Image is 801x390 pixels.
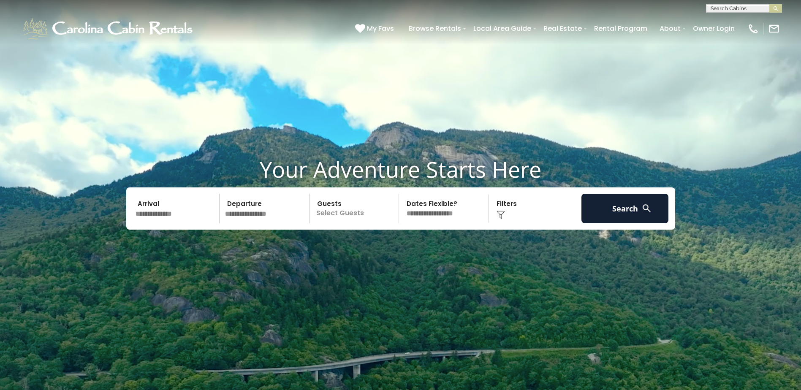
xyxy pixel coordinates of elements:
[590,21,652,36] a: Rental Program
[641,203,652,214] img: search-regular-white.png
[312,194,399,223] p: Select Guests
[355,23,396,34] a: My Favs
[689,21,739,36] a: Owner Login
[497,211,505,219] img: filter--v1.png
[539,21,586,36] a: Real Estate
[768,23,780,35] img: mail-regular-white.png
[747,23,759,35] img: phone-regular-white.png
[367,23,394,34] span: My Favs
[405,21,465,36] a: Browse Rentals
[469,21,535,36] a: Local Area Guide
[655,21,685,36] a: About
[21,16,196,41] img: White-1-1-2.png
[6,156,795,182] h1: Your Adventure Starts Here
[581,194,669,223] button: Search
